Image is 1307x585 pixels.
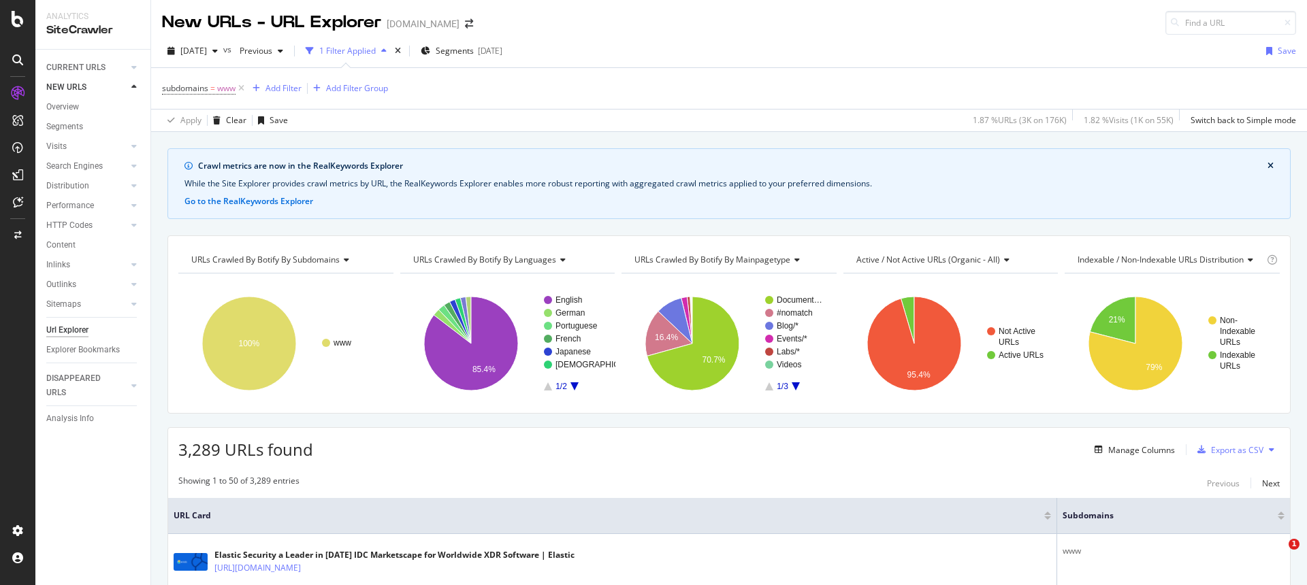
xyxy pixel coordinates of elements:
[191,254,340,265] span: URLs Crawled By Botify By subdomains
[1262,478,1280,489] div: Next
[555,360,647,369] text: [DEMOGRAPHIC_DATA]
[555,308,585,318] text: German
[1065,284,1280,403] div: A chart.
[46,22,140,38] div: SiteCrawler
[856,254,1000,265] span: Active / Not Active URLs (organic - all)
[1108,444,1175,456] div: Manage Columns
[162,11,381,34] div: New URLs - URL Explorer
[465,19,473,29] div: arrow-right-arrow-left
[265,82,302,94] div: Add Filter
[326,82,388,94] div: Add Filter Group
[46,199,94,213] div: Performance
[46,278,76,292] div: Outlinks
[777,295,822,305] text: Document…
[184,195,313,207] button: Go to the RealKeywords Explorer
[1220,350,1255,360] text: Indexable
[46,323,88,337] div: Url Explorer
[1207,475,1240,491] button: Previous
[174,509,1041,522] span: URL Card
[46,120,141,134] a: Segments
[46,11,140,22] div: Analytics
[178,284,393,403] svg: A chart.
[46,323,141,337] a: Url Explorer
[1078,254,1244,265] span: Indexable / Non-Indexable URLs distribution
[655,333,678,342] text: 16.4%
[1261,539,1293,571] iframe: Intercom live chat
[703,355,726,365] text: 70.7%
[180,114,201,126] div: Apply
[1146,363,1163,372] text: 79%
[1063,545,1285,557] div: www
[1185,110,1296,131] button: Switch back to Simple mode
[46,179,89,193] div: Distribution
[387,17,459,31] div: [DOMAIN_NAME]
[973,114,1067,126] div: 1.87 % URLs ( 3K on 176K )
[270,114,288,126] div: Save
[46,120,83,134] div: Segments
[392,44,404,58] div: times
[555,295,582,305] text: English
[413,254,556,265] span: URLs Crawled By Botify By languages
[167,148,1291,219] div: info banner
[162,110,201,131] button: Apply
[162,40,223,62] button: [DATE]
[46,80,86,95] div: NEW URLS
[46,412,94,426] div: Analysis Info
[555,334,581,344] text: French
[555,347,591,356] text: Japanese
[239,339,260,348] text: 100%
[854,249,1046,271] h4: Active / Not Active URLs
[46,199,127,213] a: Performance
[46,218,127,233] a: HTTP Codes
[46,159,103,173] div: Search Engines
[234,45,272,56] span: Previous
[46,412,141,426] a: Analysis Info
[1075,249,1264,271] h4: Indexable / Non-Indexable URLs Distribution
[180,45,207,56] span: 2025 Oct. 8th
[223,44,234,55] span: vs
[333,338,351,348] text: www
[777,347,800,356] text: Labs/*
[1220,337,1240,347] text: URLs
[555,321,598,331] text: Portuguese
[253,110,288,131] button: Save
[472,365,495,374] text: 85.4%
[1063,509,1257,522] span: subdomains
[777,334,807,344] text: Events/*
[634,254,790,265] span: URLs Crawled By Botify By mainpagetype
[1165,11,1296,35] input: Find a URL
[46,80,127,95] a: NEW URLS
[178,475,300,491] div: Showing 1 to 50 of 3,289 entries
[777,382,788,391] text: 1/3
[1207,478,1240,489] div: Previous
[46,371,127,400] a: DISAPPEARED URLS
[46,61,106,75] div: CURRENT URLS
[46,218,93,233] div: HTTP Codes
[777,321,798,331] text: Blog/*
[308,80,388,97] button: Add Filter Group
[46,258,127,272] a: Inlinks
[226,114,246,126] div: Clear
[46,297,81,312] div: Sitemaps
[300,40,392,62] button: 1 Filter Applied
[214,549,575,561] div: Elastic Security a Leader in [DATE] IDC Marketscape for Worldwide XDR Software | Elastic
[478,45,502,56] div: [DATE]
[46,238,76,252] div: Content
[189,249,381,271] h4: URLs Crawled By Botify By subdomains
[777,360,801,369] text: Videos
[1278,45,1296,56] div: Save
[843,284,1059,403] div: A chart.
[555,382,567,391] text: 1/2
[46,139,67,154] div: Visits
[208,110,246,131] button: Clear
[46,61,127,75] a: CURRENT URLS
[622,284,837,403] svg: A chart.
[162,82,208,94] span: subdomains
[400,284,615,403] div: A chart.
[46,258,70,272] div: Inlinks
[999,337,1019,347] text: URLs
[46,343,120,357] div: Explorer Bookmarks
[999,350,1044,360] text: Active URLs
[46,297,127,312] a: Sitemaps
